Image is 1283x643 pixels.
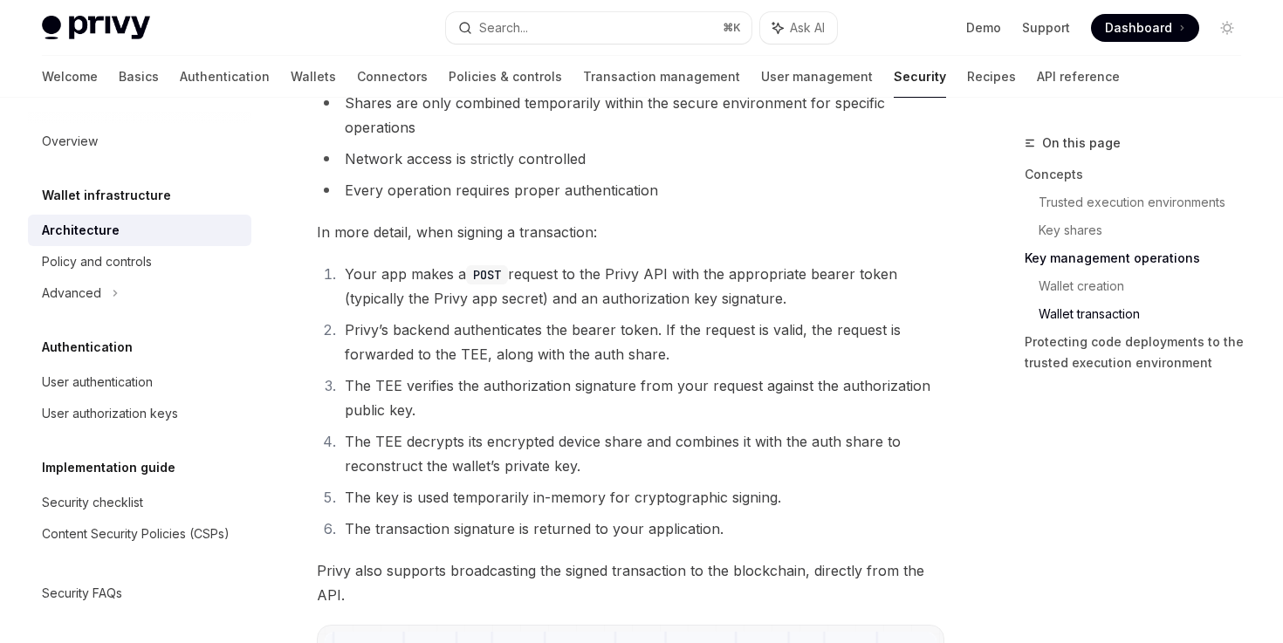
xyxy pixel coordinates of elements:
[28,246,251,277] a: Policy and controls
[28,126,251,157] a: Overview
[291,56,336,98] a: Wallets
[1091,14,1199,42] a: Dashboard
[1213,14,1241,42] button: Toggle dark mode
[28,398,251,429] a: User authorization keys
[479,17,528,38] div: Search...
[1039,300,1255,328] a: Wallet transaction
[42,131,98,152] div: Overview
[28,518,251,550] a: Content Security Policies (CSPs)
[466,265,508,284] code: POST
[761,56,873,98] a: User management
[28,487,251,518] a: Security checklist
[42,56,98,98] a: Welcome
[28,366,251,398] a: User authentication
[1042,133,1121,154] span: On this page
[340,485,944,510] li: The key is used temporarily in-memory for cryptographic signing.
[1025,328,1255,377] a: Protecting code deployments to the trusted execution environment
[42,16,150,40] img: light logo
[317,178,944,202] li: Every operation requires proper authentication
[1039,188,1255,216] a: Trusted execution environments
[42,403,178,424] div: User authorization keys
[1037,56,1120,98] a: API reference
[42,492,143,513] div: Security checklist
[28,215,251,246] a: Architecture
[967,56,1016,98] a: Recipes
[357,56,428,98] a: Connectors
[340,429,944,478] li: The TEE decrypts its encrypted device share and combines it with the auth share to reconstruct th...
[760,12,837,44] button: Ask AI
[1039,216,1255,244] a: Key shares
[1025,161,1255,188] a: Concepts
[790,19,825,37] span: Ask AI
[446,12,751,44] button: Search...⌘K
[42,220,120,241] div: Architecture
[340,516,944,541] li: The transaction signature is returned to your application.
[340,373,944,422] li: The TEE verifies the authorization signature from your request against the authorization public key.
[340,318,944,366] li: Privy’s backend authenticates the bearer token. If the request is valid, the request is forwarded...
[42,337,133,358] h5: Authentication
[119,56,159,98] a: Basics
[340,262,944,311] li: Your app makes a request to the Privy API with the appropriate bearer token (typically the Privy ...
[449,56,562,98] a: Policies & controls
[583,56,740,98] a: Transaction management
[180,56,270,98] a: Authentication
[894,56,946,98] a: Security
[42,283,101,304] div: Advanced
[1105,19,1172,37] span: Dashboard
[42,583,122,604] div: Security FAQs
[317,558,944,607] span: Privy also supports broadcasting the signed transaction to the blockchain, directly from the API.
[42,523,230,544] div: Content Security Policies (CSPs)
[42,372,153,393] div: User authentication
[317,220,944,244] span: In more detail, when signing a transaction:
[317,91,944,140] li: Shares are only combined temporarily within the secure environment for specific operations
[1039,272,1255,300] a: Wallet creation
[1025,244,1255,272] a: Key management operations
[723,21,741,35] span: ⌘ K
[966,19,1001,37] a: Demo
[28,578,251,609] a: Security FAQs
[317,147,944,171] li: Network access is strictly controlled
[42,251,152,272] div: Policy and controls
[1022,19,1070,37] a: Support
[42,457,175,478] h5: Implementation guide
[42,185,171,206] h5: Wallet infrastructure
